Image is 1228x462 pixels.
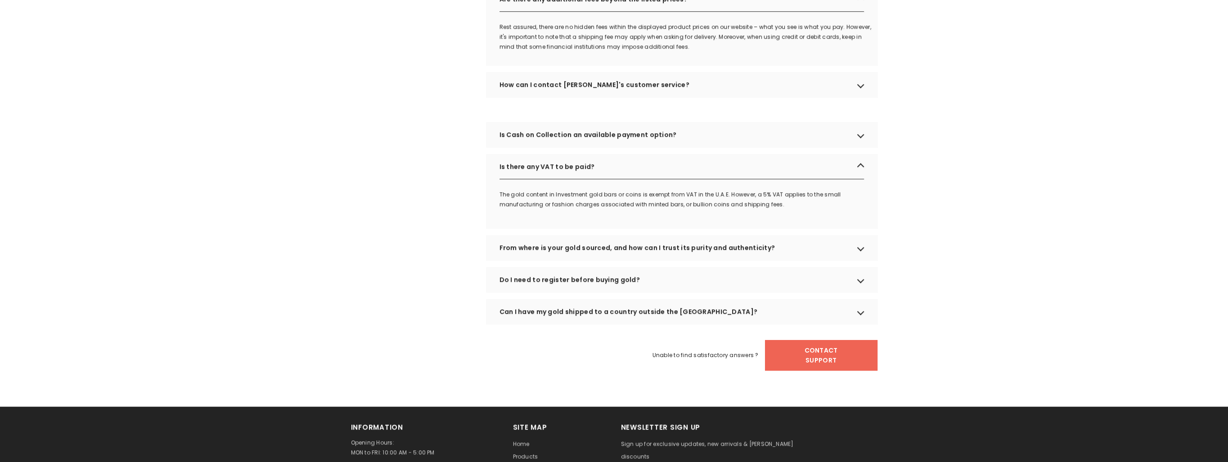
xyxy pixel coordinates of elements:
div: Is there any VAT to be paid? [486,154,877,179]
span: Home [513,440,530,448]
span: Products [513,453,538,460]
div: Is Cash on Collection an available payment option? [486,122,877,147]
h2: Information [351,422,499,432]
div: Rest assured, there are no hidden fees within the displayed product prices on our website – what ... [499,22,877,52]
a: Contact Support [765,340,877,371]
div: Do I need to register before buying gold? [486,267,877,292]
div: How can I contact [PERSON_NAME]'s customer service? [486,72,877,97]
p: Opening Hours: MON to FRI: 10:00 AM - 5:00 PM [351,438,499,457]
p: The gold content in Investment gold bars or coins is exempt from VAT in the U.A.E. However, a 5% ... [499,190,877,209]
div: From where is your gold sourced, and how can I trust its purity and authenticity? [486,235,877,260]
div: Can I have my gold shipped to a country outside the [GEOGRAPHIC_DATA]? [486,299,877,324]
h2: Site Map [513,422,607,432]
span: Unable to find satisfactory answers ? [652,350,759,360]
h2: Newsletter Sign Up [621,422,823,432]
a: Home [513,438,530,450]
